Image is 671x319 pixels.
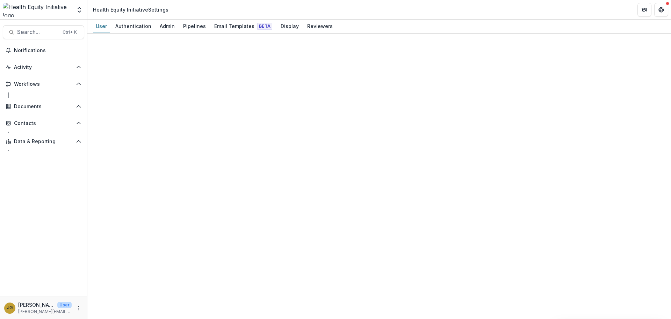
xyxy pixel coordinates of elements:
button: Open Contacts [3,118,84,129]
span: Workflows [14,81,73,87]
span: Contacts [14,120,73,126]
div: Jenna Grant [7,306,13,310]
div: User [93,21,110,31]
a: Pipelines [180,20,209,33]
button: Search... [3,25,84,39]
span: Data & Reporting [14,139,73,145]
div: Email Templates [211,21,275,31]
div: Reviewers [304,21,335,31]
button: Open Activity [3,62,84,73]
button: Open Workflows [3,78,84,90]
button: More [74,304,83,312]
p: [PERSON_NAME][EMAIL_ADDRESS][PERSON_NAME][DATE][DOMAIN_NAME] [18,308,72,315]
a: Email Templates Beta [211,20,275,33]
a: Display [278,20,302,33]
span: Search... [17,29,58,35]
p: [PERSON_NAME] [18,301,55,308]
button: Get Help [654,3,668,17]
p: User [57,302,72,308]
div: Display [278,21,302,31]
span: Beta [257,23,272,30]
a: Reviewers [304,20,335,33]
a: Authentication [113,20,154,33]
span: Activity [14,64,73,70]
div: Pipelines [180,21,209,31]
button: Open entity switcher [74,3,84,17]
a: Admin [157,20,178,33]
span: Documents [14,104,73,110]
div: Authentication [113,21,154,31]
div: Admin [157,21,178,31]
div: Ctrl + K [61,28,78,36]
div: Health Equity Initiative Settings [93,6,168,13]
span: Notifications [14,48,81,54]
button: Partners [637,3,651,17]
button: Open Data & Reporting [3,136,84,147]
img: Health Equity Initiative logo [3,3,72,17]
nav: breadcrumb [90,5,171,15]
a: User [93,20,110,33]
button: Notifications [3,45,84,56]
button: Open Documents [3,101,84,112]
